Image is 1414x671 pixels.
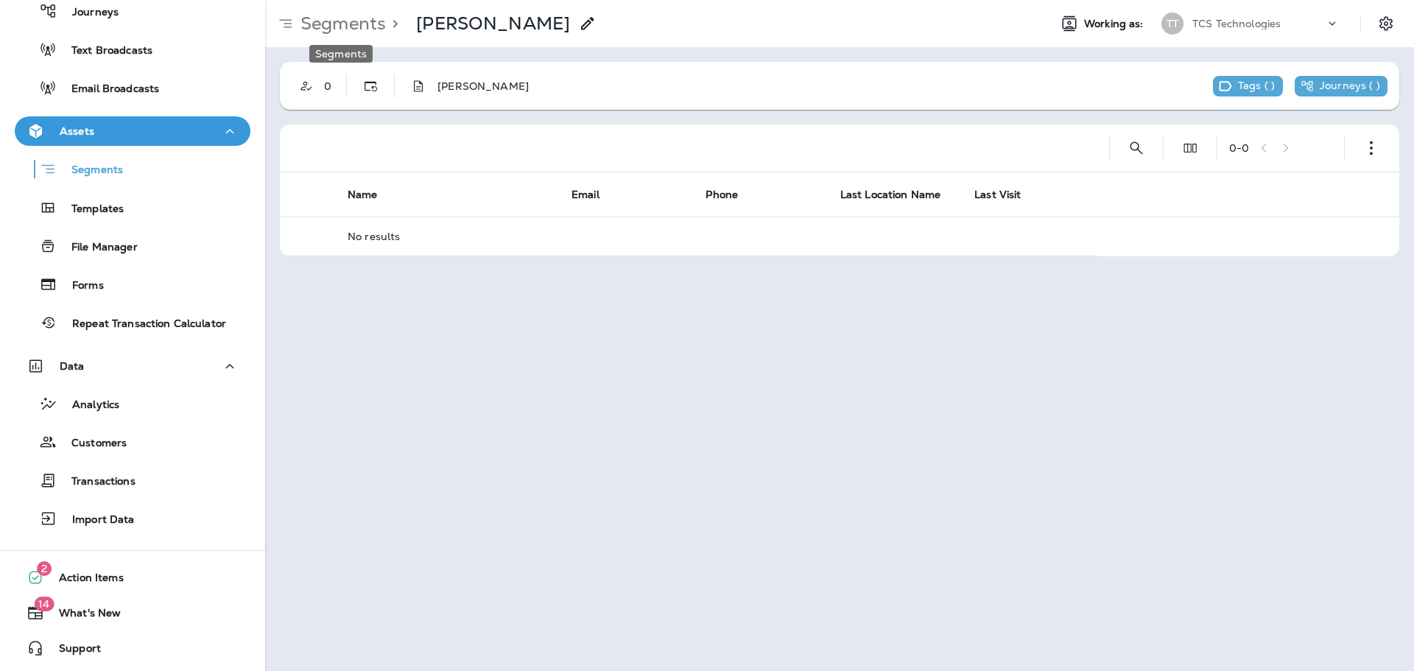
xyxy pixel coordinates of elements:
[348,188,378,201] span: Name
[1229,142,1249,154] div: 0 - 0
[57,203,124,217] p: Templates
[404,71,433,101] button: Description
[1192,18,1281,29] p: TCS Technologies
[356,71,385,101] button: Dynamic
[15,192,250,223] button: Templates
[321,80,346,92] div: 0
[1238,80,1275,93] p: Tags ( )
[44,572,124,589] span: Action Items
[1320,80,1380,93] p: Journeys ( )
[309,45,373,63] div: Segments
[15,633,250,663] button: Support
[1122,133,1151,163] button: Search Segments
[15,563,250,592] button: 2Action Items
[1084,18,1147,30] span: Working as:
[295,13,386,35] p: Segments
[57,6,119,20] p: Journeys
[60,125,94,137] p: Assets
[15,598,250,628] button: 14What's New
[57,279,104,293] p: Forms
[15,269,250,300] button: Forms
[571,188,599,201] span: Email
[15,465,250,496] button: Transactions
[416,13,570,35] p: [PERSON_NAME]
[706,188,738,201] span: Phone
[57,317,226,331] p: Repeat Transaction Calculator
[57,513,135,527] p: Import Data
[15,307,250,338] button: Repeat Transaction Calculator
[15,34,250,65] button: Text Broadcasts
[44,642,101,660] span: Support
[57,82,159,96] p: Email Broadcasts
[1373,10,1399,37] button: Settings
[15,388,250,419] button: Analytics
[34,597,54,611] span: 14
[1295,76,1387,96] div: This segment is not used in any journeys
[15,503,250,534] button: Import Data
[15,116,250,146] button: Assets
[57,437,127,451] p: Customers
[386,13,398,35] p: >
[60,360,85,372] p: Data
[15,231,250,261] button: File Manager
[15,351,250,381] button: Data
[44,607,121,625] span: What's New
[15,153,250,185] button: Segments
[37,561,52,576] span: 2
[416,13,570,35] div: Michael Turner
[336,217,1097,256] td: No results
[15,72,250,103] button: Email Broadcasts
[840,188,941,201] span: Last Location Name
[437,80,529,92] p: [PERSON_NAME]
[1213,76,1283,96] div: This segment has no tags
[292,71,321,101] button: Customer Only
[57,164,123,178] p: Segments
[57,475,136,489] p: Transactions
[57,241,138,255] p: File Manager
[15,426,250,457] button: Customers
[1161,13,1183,35] div: TT
[1175,133,1205,163] button: Edit Fields
[57,44,152,58] p: Text Broadcasts
[57,398,119,412] p: Analytics
[974,188,1021,201] span: Last Visit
